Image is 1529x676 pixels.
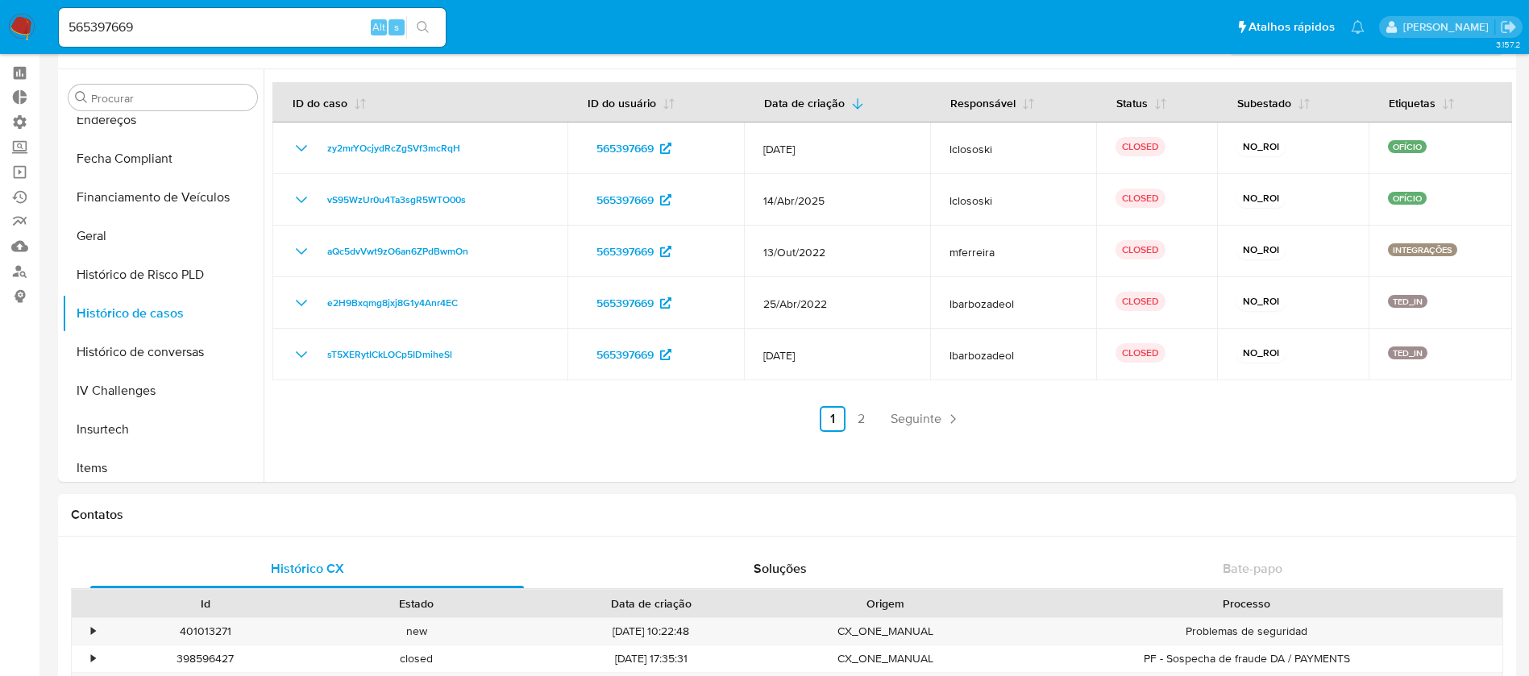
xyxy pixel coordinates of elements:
[780,645,991,672] div: CX_ONE_MANUAL
[394,19,399,35] span: s
[62,255,264,294] button: Histórico de Risco PLD
[322,595,511,612] div: Estado
[1496,38,1521,51] span: 3.157.2
[100,618,311,645] div: 401013271
[406,16,439,39] button: search-icon
[62,333,264,371] button: Histórico de conversas
[1351,20,1365,34] a: Notificações
[91,624,95,639] div: •
[62,217,264,255] button: Geral
[1003,595,1491,612] div: Processo
[91,91,251,106] input: Procurar
[62,139,264,178] button: Fecha Compliant
[62,371,264,410] button: IV Challenges
[534,595,769,612] div: Data de criação
[59,17,446,38] input: Pesquise usuários ou casos...
[522,618,780,645] div: [DATE] 10:22:48
[1249,19,1335,35] span: Atalhos rápidos
[91,651,95,666] div: •
[62,449,264,487] button: Items
[311,645,522,672] div: closed
[75,91,88,104] button: Procurar
[1223,559,1282,578] span: Bate-papo
[780,618,991,645] div: CX_ONE_MANUAL
[991,618,1502,645] div: Problemas de seguridad
[792,595,980,612] div: Origem
[62,410,264,449] button: Insurtech
[1500,19,1517,35] a: Sair
[271,559,344,578] span: Histórico CX
[62,101,264,139] button: Endereços
[62,294,264,333] button: Histórico de casos
[522,645,780,672] div: [DATE] 17:35:31
[71,507,1503,523] h1: Contatos
[754,559,807,578] span: Soluções
[111,595,300,612] div: Id
[1403,19,1494,35] p: adriano.brito@mercadolivre.com
[100,645,311,672] div: 398596427
[62,178,264,217] button: Financiamento de Veículos
[372,19,385,35] span: Alt
[991,645,1502,672] div: PF - Sospecha de fraude DA / PAYMENTS
[311,618,522,645] div: new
